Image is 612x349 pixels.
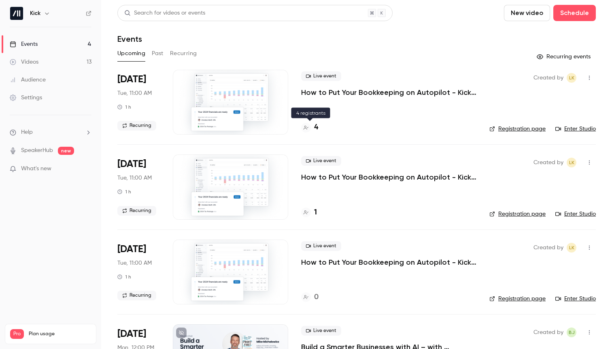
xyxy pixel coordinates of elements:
a: 0 [301,292,319,303]
button: Past [152,47,164,60]
img: Kick [10,7,23,20]
a: How to Put Your Bookkeeping on Autopilot - Kick Product Walkthrough [301,88,476,97]
h1: Events [117,34,142,44]
span: Live event [301,241,341,251]
span: Live event [301,156,341,166]
span: [DATE] [117,328,146,340]
span: Created by [533,328,563,337]
span: LK [569,243,574,253]
span: Pro [10,329,24,339]
div: Oct 21 Tue, 11:00 AM (America/Los Angeles) [117,154,160,219]
button: Upcoming [117,47,145,60]
span: Help [21,128,33,137]
a: 4 [301,122,318,133]
button: Recurring events [533,50,596,63]
span: Created by [533,243,563,253]
a: SpeakerHub [21,146,53,155]
h4: 1 [314,207,317,218]
a: Enter Studio [555,210,596,218]
h4: 4 [314,122,318,133]
span: Live event [301,326,341,336]
button: Schedule [553,5,596,21]
span: Ben Johnson [567,328,576,337]
span: new [58,147,74,155]
span: Recurring [117,206,156,216]
div: Videos [10,58,38,66]
a: Enter Studio [555,295,596,303]
span: Recurring [117,121,156,131]
a: Registration page [489,125,546,133]
button: New video [504,5,550,21]
a: Registration page [489,210,546,218]
span: Created by [533,73,563,83]
div: Settings [10,94,42,102]
div: Events [10,40,38,48]
a: Registration page [489,295,546,303]
span: What's new [21,165,51,173]
a: How to Put Your Bookkeeping on Autopilot - Kick Product Walkthrough [301,257,476,267]
div: 1 h [117,104,131,110]
span: [DATE] [117,158,146,171]
div: 1 h [117,274,131,280]
div: Search for videos or events [124,9,205,17]
span: Logan Kieller [567,73,576,83]
span: Logan Kieller [567,158,576,167]
a: 1 [301,207,317,218]
span: Live event [301,71,341,81]
div: Oct 28 Tue, 11:00 AM (America/Los Angeles) [117,240,160,304]
h6: Kick [30,9,40,17]
div: 1 h [117,188,131,195]
span: BJ [569,328,575,337]
a: Enter Studio [555,125,596,133]
span: Plan usage [29,331,91,337]
button: Recurring [170,47,197,60]
span: LK [569,73,574,83]
span: Recurring [117,291,156,300]
li: help-dropdown-opener [10,128,91,137]
a: How to Put Your Bookkeeping on Autopilot - Kick Product Walkthrough [301,172,476,182]
span: Created by [533,158,563,167]
span: [DATE] [117,73,146,86]
span: Tue, 11:00 AM [117,174,152,182]
span: Tue, 11:00 AM [117,259,152,267]
h4: 0 [314,292,319,303]
div: Oct 14 Tue, 11:00 AM (America/Los Angeles) [117,70,160,135]
div: Audience [10,76,46,84]
span: Logan Kieller [567,243,576,253]
span: LK [569,158,574,167]
span: Tue, 11:00 AM [117,89,152,97]
span: [DATE] [117,243,146,256]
